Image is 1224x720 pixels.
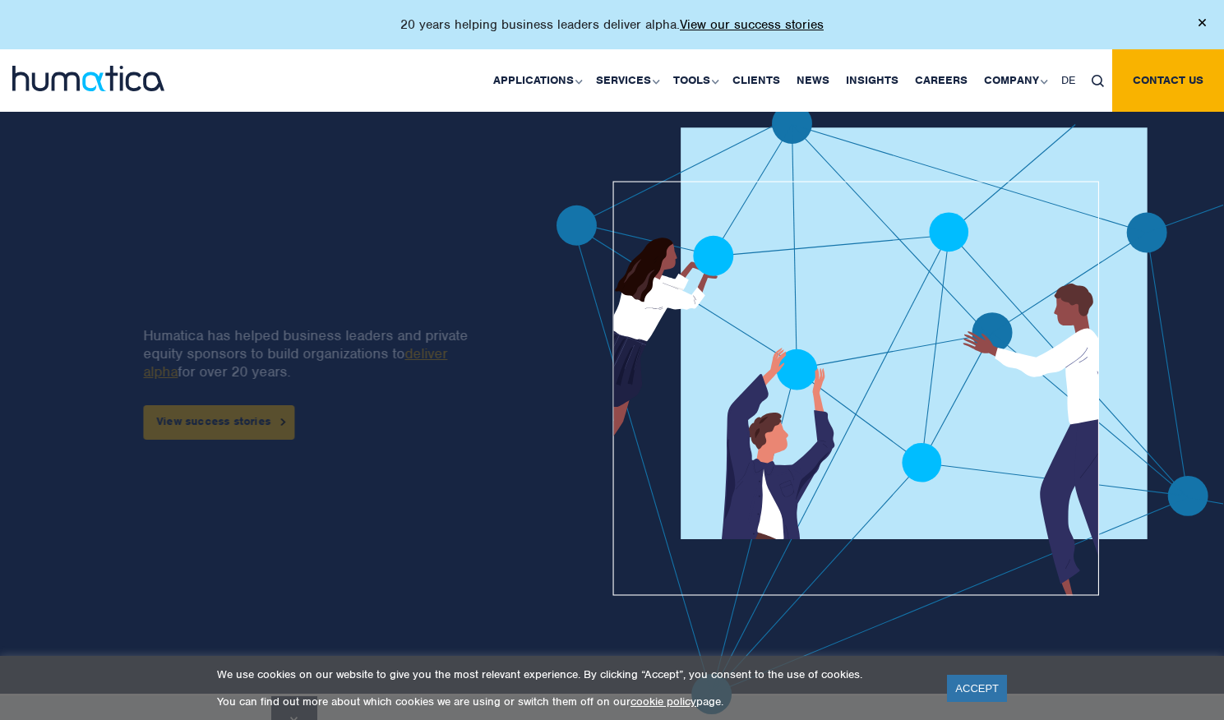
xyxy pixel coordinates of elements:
[1061,73,1075,87] span: DE
[12,66,164,91] img: logo
[217,667,926,681] p: We use cookies on our website to give you the most relevant experience. By clicking “Accept”, you...
[976,49,1053,112] a: Company
[1092,75,1104,87] img: search_icon
[400,16,824,33] p: 20 years helping business leaders deliver alpha.
[1053,49,1083,112] a: DE
[947,675,1007,702] a: ACCEPT
[838,49,907,112] a: Insights
[665,49,724,112] a: Tools
[788,49,838,112] a: News
[630,695,696,708] a: cookie policy
[907,49,976,112] a: Careers
[588,49,665,112] a: Services
[143,344,447,381] a: deliver alpha
[680,16,824,33] a: View our success stories
[143,326,501,381] p: Humatica has helped business leaders and private equity sponsors to build organizations to for ov...
[143,405,294,440] a: View success stories
[485,49,588,112] a: Applications
[1112,49,1224,112] a: Contact us
[724,49,788,112] a: Clients
[280,418,285,426] img: arrowicon
[217,695,926,708] p: You can find out more about which cookies we are using or switch them off on our page.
